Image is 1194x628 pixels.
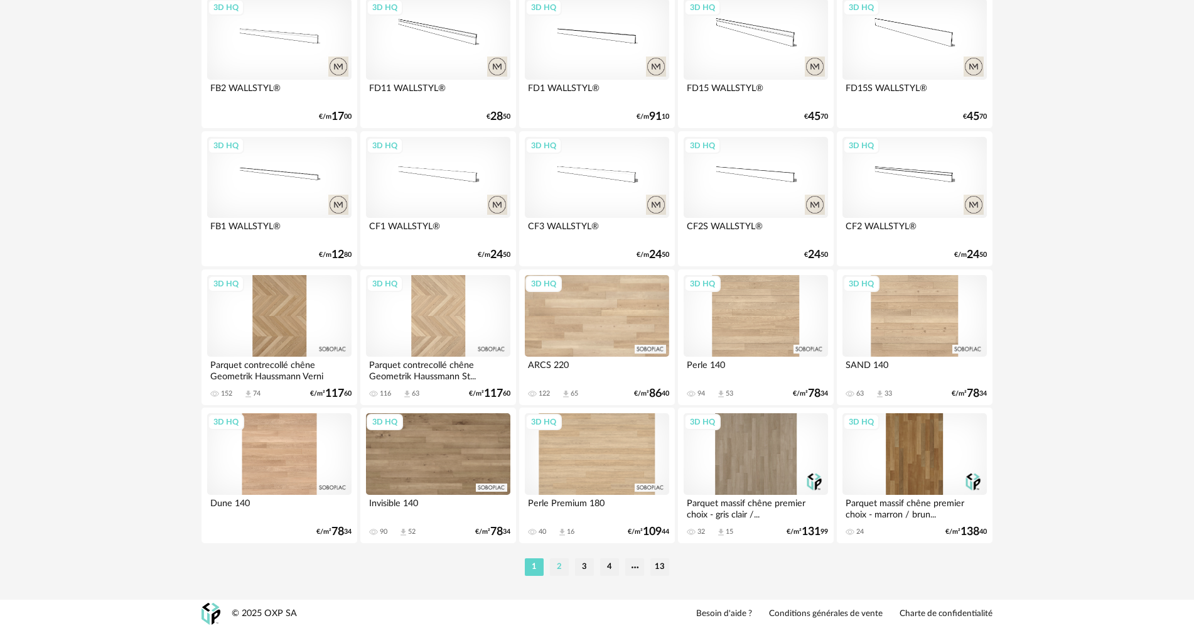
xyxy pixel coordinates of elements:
a: 3D HQ Parquet contrecollé chêne Geometrik Haussmann St... 116 Download icon 63 €/m²11760 [360,269,516,405]
span: 45 [808,112,820,121]
div: 53 [726,389,733,398]
div: 3D HQ [208,138,244,154]
div: 90 [380,528,387,536]
div: €/m 10 [637,112,669,121]
span: 24 [808,251,820,259]
a: 3D HQ ARCS 220 122 Download icon 65 €/m²8640 [519,269,675,405]
li: 3 [575,558,594,576]
span: 78 [331,528,344,536]
div: CF2S WALLSTYL® [684,218,828,243]
div: 33 [885,389,892,398]
span: Download icon [244,389,253,399]
span: 17 [331,112,344,121]
div: 3D HQ [367,138,403,154]
li: 2 [550,558,569,576]
span: 86 [649,389,662,398]
div: 152 [221,389,232,398]
div: ARCS 220 [525,357,669,382]
div: 3D HQ [525,138,562,154]
div: €/m² 44 [628,528,669,536]
div: 3D HQ [843,414,879,430]
div: 32 [697,528,705,536]
div: €/m 50 [478,251,510,259]
div: 3D HQ [525,414,562,430]
a: 3D HQ CF2S WALLSTYL® €2450 [678,131,834,267]
span: 78 [967,389,979,398]
a: 3D HQ Parquet massif chêne premier choix - marron / brun... 24 €/m²13840 [837,408,992,543]
a: 3D HQ CF2 WALLSTYL® €/m2450 [837,131,992,267]
div: €/m² 40 [634,389,669,398]
li: 1 [525,558,544,576]
div: €/m² 99 [787,528,828,536]
span: 131 [802,528,820,536]
div: FD11 WALLSTYL® [366,80,510,105]
span: Download icon [716,389,726,399]
span: Download icon [399,528,408,537]
div: Parquet contrecollé chêne Geometrik Haussmann Verni [207,357,352,382]
a: 3D HQ SAND 140 63 Download icon 33 €/m²7834 [837,269,992,405]
div: CF2 WALLSTYL® [842,218,987,243]
a: 3D HQ Parquet massif chêne premier choix - gris clair /... 32 Download icon 15 €/m²13199 [678,408,834,543]
div: 3D HQ [684,276,721,292]
a: 3D HQ Perle Premium 180 40 Download icon 16 €/m²10944 [519,408,675,543]
a: Besoin d'aide ? [696,609,752,620]
div: FD1 WALLSTYL® [525,80,669,105]
div: 63 [412,389,419,398]
div: 3D HQ [843,138,879,154]
div: 3D HQ [684,138,721,154]
div: Perle Premium 180 [525,495,669,520]
div: CF3 WALLSTYL® [525,218,669,243]
div: 3D HQ [684,414,721,430]
div: 94 [697,389,705,398]
div: FB2 WALLSTYL® [207,80,352,105]
span: 24 [490,251,503,259]
span: Download icon [557,528,567,537]
span: 78 [808,389,820,398]
div: Parquet contrecollé chêne Geometrik Haussmann St... [366,357,510,382]
span: 45 [967,112,979,121]
span: 28 [490,112,503,121]
a: Conditions générales de vente [769,609,883,620]
a: 3D HQ Parquet contrecollé chêne Geometrik Haussmann Verni 152 Download icon 74 €/m²11760 [202,269,357,405]
div: € 50 [487,112,510,121]
span: 24 [967,251,979,259]
div: €/m 80 [319,251,352,259]
span: Download icon [561,389,571,399]
span: 117 [325,389,344,398]
li: 4 [600,558,619,576]
div: 3D HQ [525,276,562,292]
div: €/m² 60 [310,389,352,398]
div: CF1 WALLSTYL® [366,218,510,243]
div: FD15 WALLSTYL® [684,80,828,105]
span: Download icon [875,389,885,399]
div: Invisible 140 [366,495,510,520]
a: 3D HQ FB1 WALLSTYL® €/m1280 [202,131,357,267]
div: € 50 [804,251,828,259]
div: © 2025 OXP SA [232,608,297,620]
div: 15 [726,528,733,536]
a: 3D HQ Invisible 140 90 Download icon 52 €/m²7834 [360,408,516,543]
div: € 70 [963,112,987,121]
span: 138 [960,528,979,536]
span: 78 [490,528,503,536]
div: FD15S WALLSTYL® [842,80,987,105]
div: €/m² 34 [793,389,828,398]
div: Dune 140 [207,495,352,520]
div: 63 [856,389,864,398]
div: SAND 140 [842,357,987,382]
div: €/m 50 [954,251,987,259]
div: Parquet massif chêne premier choix - marron / brun... [842,495,987,520]
div: 74 [253,389,261,398]
div: 65 [571,389,578,398]
div: €/m 50 [637,251,669,259]
span: 24 [649,251,662,259]
div: €/m² 40 [945,528,987,536]
div: € 70 [804,112,828,121]
a: 3D HQ Dune 140 €/m²7834 [202,408,357,543]
span: 91 [649,112,662,121]
div: €/m 00 [319,112,352,121]
span: Download icon [716,528,726,537]
div: 116 [380,389,391,398]
div: €/m² 34 [475,528,510,536]
a: Charte de confidentialité [900,609,992,620]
